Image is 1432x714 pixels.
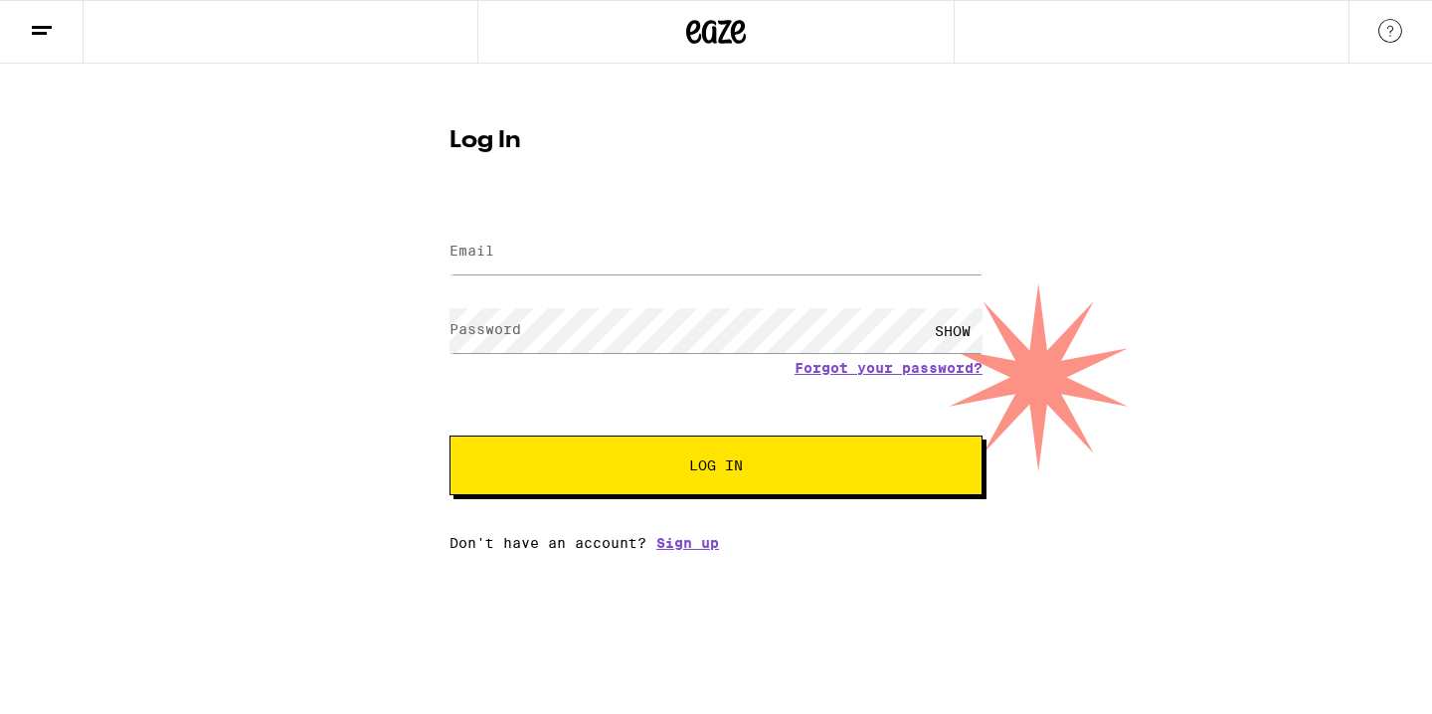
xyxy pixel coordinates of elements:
span: Log In [689,458,743,472]
h1: Log In [449,129,983,153]
div: Don't have an account? [449,535,983,551]
span: Hi. Need any help? [12,14,143,30]
div: SHOW [923,308,983,353]
button: Log In [449,436,983,495]
a: Forgot your password? [795,360,983,376]
label: Email [449,243,494,259]
input: Email [449,230,983,274]
label: Password [449,321,521,337]
a: Sign up [656,535,719,551]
